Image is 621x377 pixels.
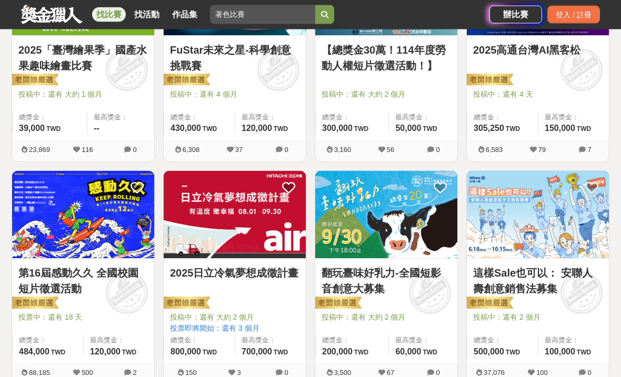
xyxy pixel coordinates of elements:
[242,124,272,133] span: 120,000
[19,124,45,133] span: 39,000
[18,312,148,323] span: 投票中：還有 18 天
[506,349,520,356] span: TWD
[387,146,394,154] span: 56
[183,146,200,154] span: 6,308
[465,74,513,88] img: 老闆娘嚴選
[46,126,61,133] span: TWD
[210,5,315,24] input: 翻玩臺味好乳力 等你發揮創意！
[536,369,548,377] span: 100
[545,113,603,123] span: 最高獎金：
[577,349,591,356] span: TWD
[185,369,197,377] span: 150
[436,369,439,377] span: 0
[171,348,201,356] span: 800,000
[162,297,210,311] img: 老闆娘嚴選
[274,349,288,356] span: TWD
[334,369,352,377] span: 3,500
[474,113,532,123] span: 總獎金：
[322,113,382,123] span: 總獎金：
[467,171,609,259] img: Cover Image
[387,369,394,377] span: 67
[170,43,299,74] a: FuStar未來之星-科學創意挑戰賽
[82,369,93,377] span: 500
[545,335,603,346] span: 最高獎金：
[474,348,504,356] span: 500,000
[170,312,299,323] span: 投稿中：還有 大約 2 個月
[423,126,437,133] span: TWD
[313,297,362,311] img: 老闆娘嚴選
[171,335,228,346] span: 總獎金：
[547,6,600,24] div: 登入 / 註冊
[545,124,575,133] span: 150,000
[82,146,93,154] span: 116
[168,7,202,22] a: 作品集
[465,297,513,311] img: 老闆娘嚴選
[322,124,353,133] span: 300,000
[171,124,201,133] span: 430,000
[133,369,136,377] span: 2
[354,126,368,133] span: TWD
[10,74,58,88] img: 老闆娘嚴選
[90,335,148,346] span: 最高獎金：
[12,171,154,259] img: Cover Image
[29,146,50,154] span: 23,869
[538,146,546,154] span: 79
[474,124,504,133] span: 305,250
[545,348,575,356] span: 100,000
[122,349,136,356] span: TWD
[237,369,241,377] span: 3
[130,7,164,22] a: 找活動
[423,349,437,356] span: TWD
[486,146,503,154] span: 6,583
[19,348,49,356] span: 484,000
[170,89,299,100] span: 投稿中：還有 4 個月
[19,335,77,346] span: 總獎金：
[94,113,148,123] span: 最高獎金：
[203,349,217,356] span: TWD
[170,323,299,334] span: 投票即將開始：還有 3 個月
[473,43,603,58] a: 2025高通台灣AI黑客松
[164,171,306,259] img: Cover Image
[235,146,243,154] span: 37
[133,146,136,154] span: 0
[90,348,121,356] span: 120,000
[506,126,520,133] span: TWD
[354,349,368,356] span: TWD
[395,348,421,356] span: 60,000
[489,6,542,24] a: 辦比賽
[322,348,353,356] span: 200,000
[18,266,148,297] a: 第16屆感動久久 全國校園短片徵選活動
[587,146,591,154] span: 7
[473,89,603,100] span: 投稿中：還有 4 天
[587,369,591,377] span: 0
[19,113,81,123] span: 總獎金：
[473,266,603,297] a: 這樣Sale也可以： 安聯人壽創意銷售法募集
[484,369,505,377] span: 37,076
[162,74,210,88] img: 老闆娘嚴選
[474,335,532,346] span: 總獎金：
[322,43,451,74] a: 【總獎金30萬！114年度勞動人權短片徵選活動！】
[315,171,457,260] a: Cover Image
[577,126,591,133] span: TWD
[29,369,50,377] span: 88,185
[18,89,148,100] span: 投稿中：還有 大約 1 個月
[322,266,451,297] a: 翻玩臺味好乳力-全國短影音創意大募集
[322,89,451,100] span: 投稿中：還有 大約 2 個月
[92,7,126,22] a: 找比賽
[274,126,288,133] span: TWD
[436,146,439,154] span: 0
[171,113,228,123] span: 總獎金：
[284,146,288,154] span: 0
[51,349,65,356] span: TWD
[395,335,451,346] span: 最高獎金：
[18,43,148,74] a: 2025「臺灣繪果季」國產水果趣味繪畫比賽
[322,312,451,323] span: 投稿中：還有 大約 2 個月
[10,297,58,311] img: 老闆娘嚴選
[203,126,217,133] span: TWD
[284,369,288,377] span: 0
[334,146,352,154] span: 3,160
